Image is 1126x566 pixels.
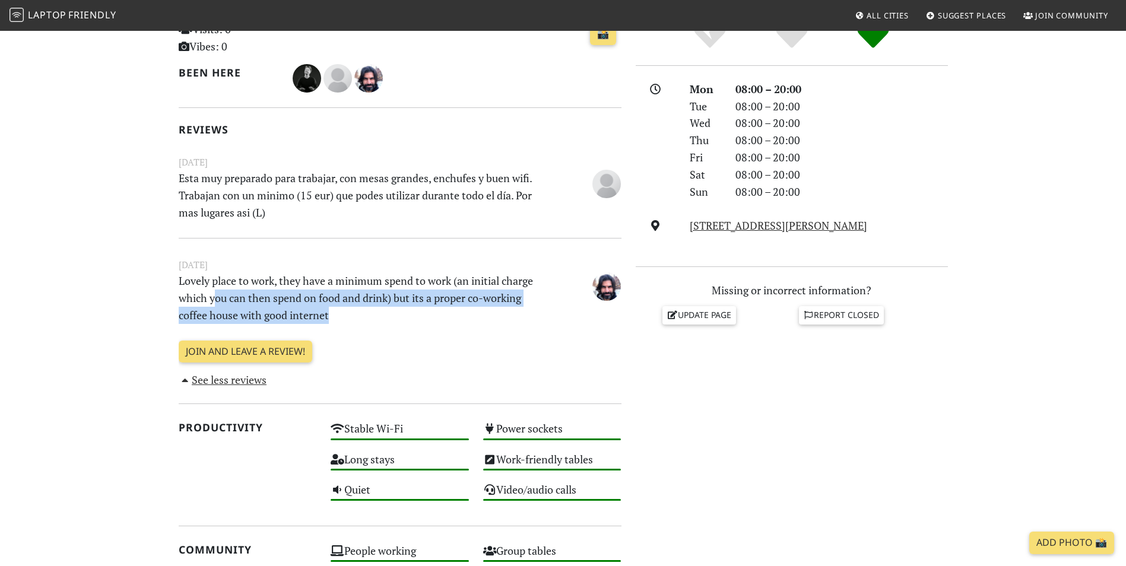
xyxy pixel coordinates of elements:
h2: Reviews [179,123,621,136]
a: Update page [662,306,736,324]
p: Missing or incorrect information? [636,282,948,299]
span: Vukasin Stancevic [293,70,323,84]
a: Report closed [799,306,884,324]
small: [DATE] [172,155,629,170]
div: 08:00 – 20:00 [728,166,955,183]
a: Join and leave a review! [179,341,312,363]
span: Friendly [68,8,116,21]
span: Elan Dassani [592,278,621,292]
img: blank-535327c66bd565773addf3077783bbfce4b00ec00e9fd257753287c682c7fa38.png [323,64,352,93]
span: Joaquin Cahiza [323,70,354,84]
div: Wed [683,115,728,132]
h2: Been here [179,66,279,79]
p: Esta muy preparado para trabajar, con mesas grandes, enchufes y buen wifi. Trabajan con un minimo... [172,170,553,221]
div: Sat [683,166,728,183]
span: Join Community [1035,10,1108,21]
div: 08:00 – 20:00 [728,115,955,132]
img: 4429-elan.jpg [354,64,383,93]
div: 08:00 – 20:00 [728,98,955,115]
span: Laptop [28,8,66,21]
div: Sun [683,183,728,201]
div: Power sockets [476,419,629,449]
a: See less reviews [179,373,267,387]
img: LaptopFriendly [9,8,24,22]
img: 4429-elan.jpg [592,272,621,301]
h2: Community [179,543,317,556]
a: 📸 [590,23,616,46]
div: Quiet [323,480,476,510]
a: All Cities [850,5,914,26]
p: Visits: 6 Vibes: 0 [179,21,317,55]
span: Suggest Places [938,10,1007,21]
img: 4929-vukasin.jpg [293,64,321,93]
p: Lovely place to work, they have a minimum spend to work (an initial charge which you can then spe... [172,272,553,323]
div: Stable Wi-Fi [323,419,476,449]
small: [DATE] [172,257,629,272]
div: Definitely! [832,18,914,50]
div: Yes [751,18,833,50]
h2: Productivity [179,421,317,434]
div: Video/audio calls [476,480,629,510]
div: Thu [683,132,728,149]
div: Tue [683,98,728,115]
div: No [669,18,751,50]
div: Mon [683,81,728,98]
img: blank-535327c66bd565773addf3077783bbfce4b00ec00e9fd257753287c682c7fa38.png [592,170,621,198]
div: Work-friendly tables [476,450,629,480]
a: [STREET_ADDRESS][PERSON_NAME] [690,218,867,233]
div: Fri [683,149,728,166]
div: 08:00 – 20:00 [728,132,955,149]
div: 08:00 – 20:00 [728,183,955,201]
a: Join Community [1019,5,1113,26]
span: All Cities [867,10,909,21]
div: 08:00 – 20:00 [728,81,955,98]
div: 08:00 – 20:00 [728,149,955,166]
a: Suggest Places [921,5,1011,26]
a: LaptopFriendly LaptopFriendly [9,5,116,26]
div: Long stays [323,450,476,480]
span: Elan Dassani [354,70,383,84]
span: Joaquin Cahiza [592,175,621,189]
